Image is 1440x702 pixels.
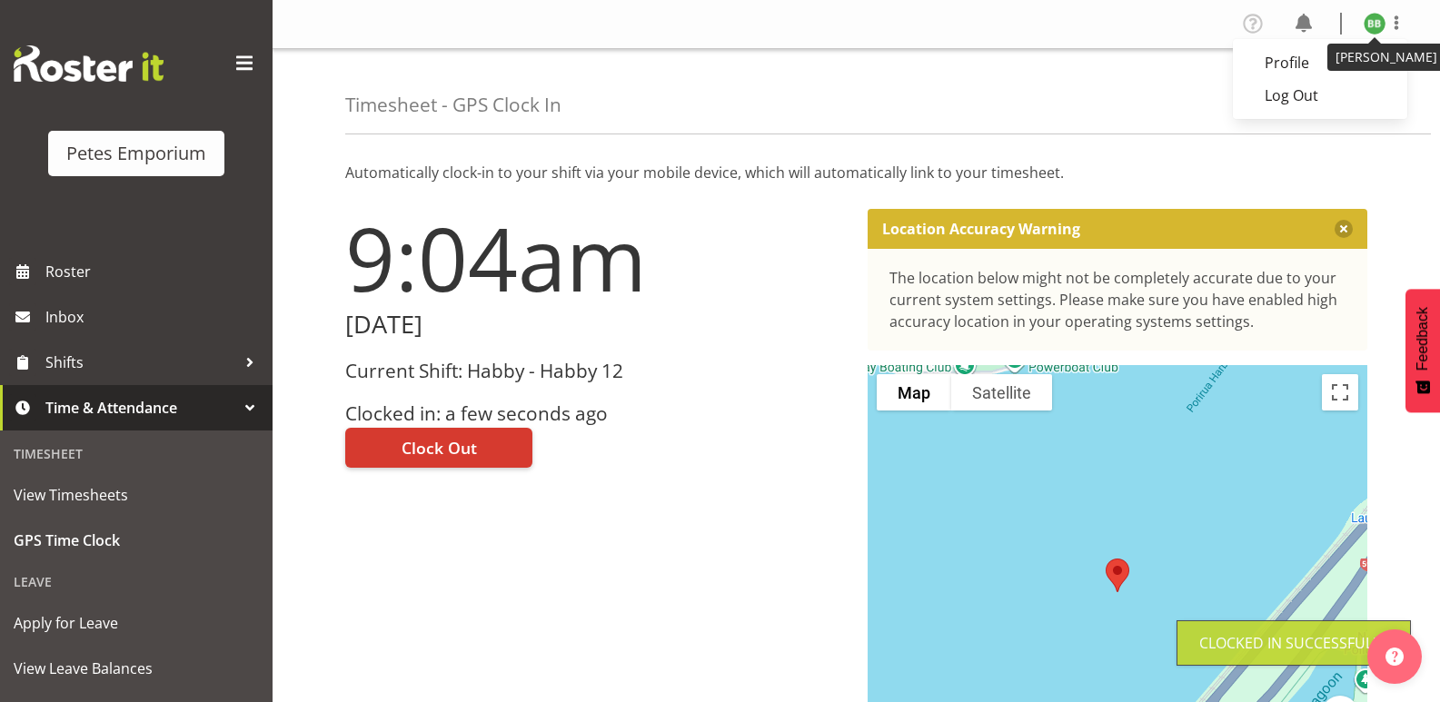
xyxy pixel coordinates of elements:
[45,303,263,331] span: Inbox
[345,403,846,424] h3: Clocked in: a few seconds ago
[1335,220,1353,238] button: Close message
[45,258,263,285] span: Roster
[5,518,268,563] a: GPS Time Clock
[1322,374,1358,410] button: Toggle fullscreen view
[1199,632,1388,654] div: Clocked in Successfully
[14,45,164,82] img: Rosterit website logo
[1233,46,1407,79] a: Profile
[345,311,846,339] h2: [DATE]
[14,609,259,637] span: Apply for Leave
[345,162,1367,183] p: Automatically clock-in to your shift via your mobile device, which will automatically link to you...
[1233,79,1407,112] a: Log Out
[5,563,268,600] div: Leave
[345,94,561,115] h4: Timesheet - GPS Clock In
[5,472,268,518] a: View Timesheets
[1415,307,1431,371] span: Feedback
[5,646,268,691] a: View Leave Balances
[45,394,236,421] span: Time & Attendance
[14,655,259,682] span: View Leave Balances
[1405,289,1440,412] button: Feedback - Show survey
[14,527,259,554] span: GPS Time Clock
[345,361,846,381] h3: Current Shift: Habby - Habby 12
[14,481,259,509] span: View Timesheets
[5,435,268,472] div: Timesheet
[345,209,846,307] h1: 9:04am
[889,267,1346,332] div: The location below might not be completely accurate due to your current system settings. Please m...
[1364,13,1385,35] img: beena-bist9974.jpg
[882,220,1080,238] p: Location Accuracy Warning
[877,374,951,410] button: Show street map
[45,349,236,376] span: Shifts
[1385,648,1404,666] img: help-xxl-2.png
[66,140,206,167] div: Petes Emporium
[5,600,268,646] a: Apply for Leave
[345,428,532,468] button: Clock Out
[951,374,1052,410] button: Show satellite imagery
[402,436,477,460] span: Clock Out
